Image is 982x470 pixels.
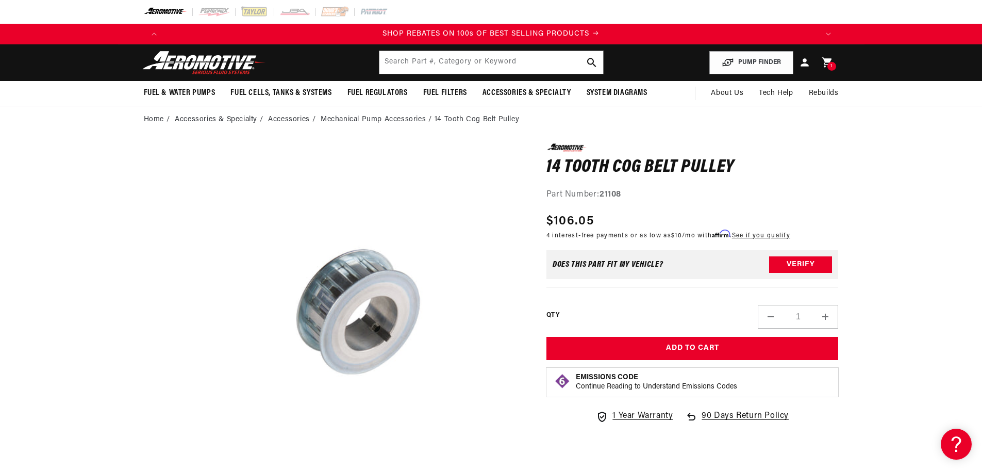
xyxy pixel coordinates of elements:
summary: Fuel Regulators [340,81,415,105]
summary: Fuel Filters [415,81,475,105]
span: 90 Days Return Policy [702,410,789,433]
button: Translation missing: en.sections.announcements.previous_announcement [144,24,164,44]
summary: System Diagrams [579,81,655,105]
a: 1 Year Warranty [596,410,673,423]
span: 1 Year Warranty [612,410,673,423]
strong: 21108 [600,190,621,199]
a: Mechanical Pump Accessories [321,114,426,125]
button: Add to Cart [546,337,839,360]
img: Aeromotive [140,51,269,75]
a: See if you qualify - Learn more about Affirm Financing (opens in modal) [732,233,790,239]
summary: Fuel & Water Pumps [136,81,223,105]
span: Fuel Regulators [347,88,408,99]
summary: Fuel Cells, Tanks & Systems [223,81,339,105]
span: $10 [671,233,682,239]
a: Home [144,114,164,125]
summary: Accessories & Specialty [475,81,579,105]
p: Continue Reading to Understand Emissions Codes [576,382,737,392]
button: Translation missing: en.sections.announcements.next_announcement [818,24,839,44]
label: QTY [546,311,559,320]
div: 3 of 4 [164,28,818,40]
nav: breadcrumbs [144,114,839,125]
a: About Us [703,81,751,106]
button: search button [580,51,603,74]
button: PUMP FINDER [709,51,793,74]
span: Rebuilds [809,88,839,99]
div: Part Number: [546,188,839,202]
a: SHOP REBATES ON 100s OF BEST SELLING PRODUCTS [164,28,818,40]
span: About Us [711,89,743,97]
summary: Rebuilds [801,81,846,106]
span: 1 [830,62,833,71]
summary: Tech Help [751,81,801,106]
h1: 14 Tooth Cog Belt Pulley [546,159,839,176]
div: Does This part fit My vehicle? [553,261,663,269]
a: Accessories [268,114,310,125]
strong: Emissions Code [576,374,638,381]
button: Verify [769,256,832,273]
li: Accessories & Specialty [175,114,265,125]
p: 4 interest-free payments or as low as /mo with . [546,231,790,240]
span: Fuel Filters [423,88,467,99]
span: $106.05 [546,212,594,231]
button: Emissions CodeContinue Reading to Understand Emissions Codes [576,373,737,392]
span: Accessories & Specialty [482,88,571,99]
a: 90 Days Return Policy [685,410,789,433]
span: Fuel & Water Pumps [144,88,215,99]
span: Tech Help [759,88,793,99]
span: Fuel Cells, Tanks & Systems [230,88,331,99]
input: Search by Part Number, Category or Keyword [379,51,603,74]
span: System Diagrams [587,88,647,99]
div: Announcement [164,28,818,40]
slideshow-component: Translation missing: en.sections.announcements.announcement_bar [118,24,864,44]
li: 14 Tooth Cog Belt Pulley [435,114,519,125]
span: SHOP REBATES ON 100s OF BEST SELLING PRODUCTS [382,30,589,38]
span: Affirm [712,230,730,238]
img: Emissions code [554,373,571,390]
